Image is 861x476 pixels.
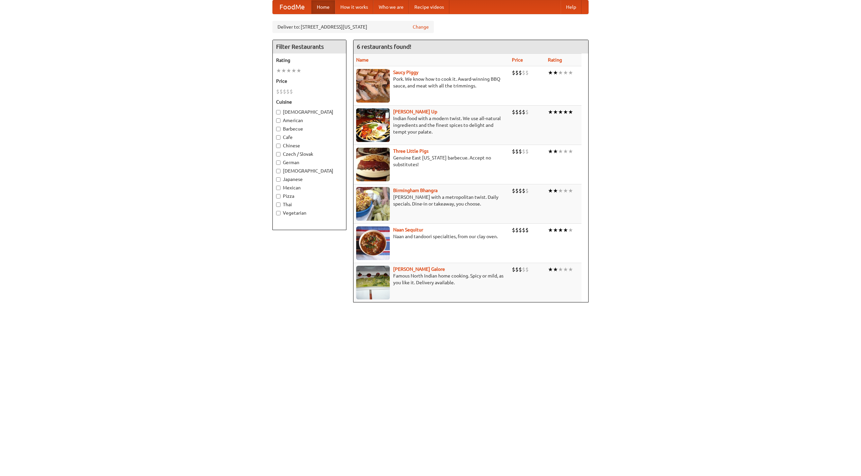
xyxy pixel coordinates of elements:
[525,187,529,194] li: $
[558,148,563,155] li: ★
[276,168,343,174] label: [DEMOGRAPHIC_DATA]
[563,69,568,76] li: ★
[276,151,343,157] label: Czech / Slovak
[525,226,529,234] li: $
[558,187,563,194] li: ★
[272,21,434,33] div: Deliver to: [STREET_ADDRESS][US_STATE]
[522,187,525,194] li: $
[276,88,279,95] li: $
[276,127,280,131] input: Barbecue
[522,108,525,116] li: $
[276,117,343,124] label: American
[515,266,519,273] li: $
[568,108,573,116] li: ★
[393,188,438,193] a: Birmingham Bhangra
[568,187,573,194] li: ★
[512,57,523,63] a: Price
[356,187,390,221] img: bhangra.jpg
[563,108,568,116] li: ★
[276,118,280,123] input: American
[519,226,522,234] li: $
[356,266,390,299] img: currygalore.jpg
[558,266,563,273] li: ★
[393,148,428,154] a: Three Little Pigs
[512,226,515,234] li: $
[276,159,343,166] label: German
[276,134,343,141] label: Cafe
[512,187,515,194] li: $
[568,148,573,155] li: ★
[553,266,558,273] li: ★
[273,0,311,14] a: FoodMe
[276,78,343,84] h5: Price
[276,67,281,74] li: ★
[515,148,519,155] li: $
[522,266,525,273] li: $
[548,69,553,76] li: ★
[563,266,568,273] li: ★
[356,115,507,135] p: Indian food with a modern twist. We use all-natural ingredients and the finest spices to delight ...
[519,108,522,116] li: $
[512,148,515,155] li: $
[356,194,507,207] p: [PERSON_NAME] with a metropolitan twist. Daily specials. Dine-in or takeaway, you choose.
[276,135,280,140] input: Cafe
[276,152,280,156] input: Czech / Slovak
[276,169,280,173] input: [DEMOGRAPHIC_DATA]
[276,177,280,182] input: Japanese
[563,187,568,194] li: ★
[276,109,343,115] label: [DEMOGRAPHIC_DATA]
[276,201,343,208] label: Thai
[561,0,582,14] a: Help
[553,148,558,155] li: ★
[393,70,418,75] b: Saucy Piggy
[548,108,553,116] li: ★
[409,0,449,14] a: Recipe videos
[283,88,286,95] li: $
[548,226,553,234] li: ★
[335,0,373,14] a: How it works
[276,144,280,148] input: Chinese
[515,108,519,116] li: $
[525,108,529,116] li: $
[553,108,558,116] li: ★
[276,125,343,132] label: Barbecue
[356,154,507,168] p: Genuine East [US_STATE] barbecue. Accept no substitutes!
[522,69,525,76] li: $
[291,67,296,74] li: ★
[276,99,343,105] h5: Cuisine
[525,148,529,155] li: $
[276,57,343,64] h5: Rating
[373,0,409,14] a: Who we are
[563,226,568,234] li: ★
[522,148,525,155] li: $
[276,211,280,215] input: Vegetarian
[356,76,507,89] p: Pork. We know how to cook it. Award-winning BBQ sauce, and meat with all the trimmings.
[568,266,573,273] li: ★
[356,57,369,63] a: Name
[553,226,558,234] li: ★
[276,186,280,190] input: Mexican
[276,194,280,198] input: Pizza
[276,193,343,199] label: Pizza
[356,69,390,103] img: saucy.jpg
[286,88,290,95] li: $
[393,227,423,232] a: Naan Sequitur
[356,148,390,181] img: littlepigs.jpg
[356,226,390,260] img: naansequitur.jpg
[276,110,280,114] input: [DEMOGRAPHIC_DATA]
[393,109,437,114] a: [PERSON_NAME] Up
[276,160,280,165] input: German
[519,266,522,273] li: $
[512,69,515,76] li: $
[276,210,343,216] label: Vegetarian
[515,187,519,194] li: $
[558,69,563,76] li: ★
[276,203,280,207] input: Thai
[273,40,346,53] h4: Filter Restaurants
[568,69,573,76] li: ★
[553,69,558,76] li: ★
